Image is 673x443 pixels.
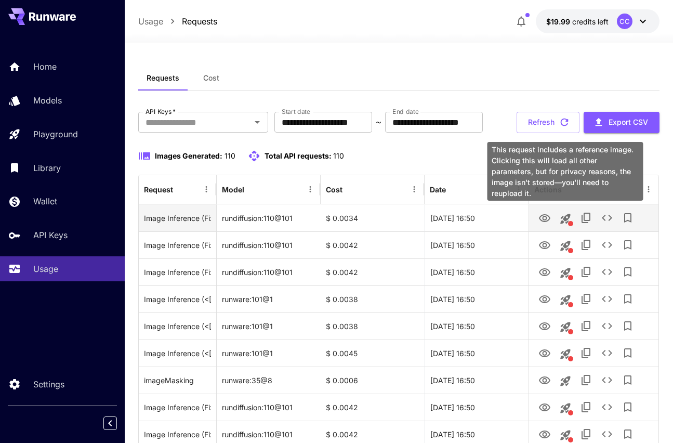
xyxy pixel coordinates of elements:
[517,112,579,133] button: Refresh
[33,128,78,140] p: Playground
[155,151,222,160] span: Images Generated:
[138,15,163,28] a: Usage
[576,370,597,390] button: Copy TaskUUID
[425,285,529,312] div: 25 Aug, 2025 16:50
[203,73,219,83] span: Cost
[617,397,638,418] button: Add to library
[321,231,425,258] div: $ 0.0042
[576,289,597,309] button: Copy TaskUUID
[282,107,310,116] label: Start date
[555,209,576,229] button: This request includes a reference image. Clicking this will load all other parameters, but for pr...
[584,112,659,133] button: Export CSV
[425,312,529,340] div: 25 Aug, 2025 16:50
[138,15,217,28] nav: breadcrumb
[576,262,597,282] button: Copy TaskUUID
[321,367,425,394] div: $ 0.0006
[144,394,210,421] div: Click to copy prompt
[33,60,57,73] p: Home
[144,185,173,194] div: Request
[555,398,576,419] button: This request includes a reference image. Clicking this will load all other parameters, but for pr...
[425,231,529,258] div: 25 Aug, 2025 16:50
[146,107,176,116] label: API Keys
[617,316,638,336] button: Add to library
[597,207,617,228] button: See details
[303,182,318,197] button: Menu
[376,116,381,128] p: ~
[555,371,576,392] button: Launch in playground
[33,94,62,107] p: Models
[555,236,576,256] button: This request includes a reference image. Clicking this will load all other parameters, but for pr...
[617,234,638,255] button: Add to library
[199,182,214,197] button: Menu
[555,290,576,310] button: This request includes a reference image. Clicking this will load all other parameters, but for pr...
[425,204,529,231] div: 25 Aug, 2025 16:50
[103,416,117,430] button: Collapse sidebar
[641,182,656,197] button: Menu
[33,378,64,390] p: Settings
[597,289,617,309] button: See details
[576,397,597,418] button: Copy TaskUUID
[144,313,210,340] div: Click to copy prompt
[33,263,58,275] p: Usage
[534,342,555,363] button: View Image
[144,286,210,312] div: Click to copy prompt
[144,205,210,231] div: Click to copy prompt
[576,234,597,255] button: Copy TaskUUID
[487,142,643,201] div: This request includes a reference image. Clicking this will load all other parameters, but for pr...
[534,288,555,309] button: View Image
[217,204,321,231] div: rundiffusion:110@101
[617,343,638,363] button: Add to library
[617,289,638,309] button: Add to library
[144,259,210,285] div: Click to copy prompt
[425,394,529,421] div: 25 Aug, 2025 16:50
[534,234,555,255] button: View Image
[447,182,461,197] button: Sort
[321,258,425,285] div: $ 0.0042
[597,343,617,363] button: See details
[174,182,189,197] button: Sort
[546,16,609,27] div: $19.99269
[534,369,555,390] button: View Image
[534,207,555,228] button: View Image
[536,9,659,33] button: $19.99269CC
[617,207,638,228] button: Add to library
[430,185,446,194] div: Date
[597,262,617,282] button: See details
[250,115,265,129] button: Open
[321,285,425,312] div: $ 0.0038
[225,151,235,160] span: 110
[182,15,217,28] a: Requests
[217,340,321,367] div: runware:101@1
[555,263,576,283] button: This request includes a reference image. Clicking this will load all other parameters, but for pr...
[217,231,321,258] div: rundiffusion:110@101
[392,107,418,116] label: End date
[111,414,125,433] div: Collapse sidebar
[245,182,260,197] button: Sort
[597,316,617,336] button: See details
[597,234,617,255] button: See details
[217,285,321,312] div: runware:101@1
[265,151,332,160] span: Total API requests:
[576,316,597,336] button: Copy TaskUUID
[326,185,342,194] div: Cost
[597,397,617,418] button: See details
[576,207,597,228] button: Copy TaskUUID
[617,262,638,282] button: Add to library
[144,232,210,258] div: Click to copy prompt
[217,312,321,340] div: runware:101@1
[147,73,179,83] span: Requests
[222,185,244,194] div: Model
[321,204,425,231] div: $ 0.0034
[425,367,529,394] div: 25 Aug, 2025 16:50
[534,261,555,282] button: View Image
[33,229,68,241] p: API Keys
[425,258,529,285] div: 25 Aug, 2025 16:50
[344,182,358,197] button: Sort
[321,340,425,367] div: $ 0.0045
[617,370,638,390] button: Add to library
[217,367,321,394] div: runware:35@8
[407,182,421,197] button: Menu
[321,312,425,340] div: $ 0.0038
